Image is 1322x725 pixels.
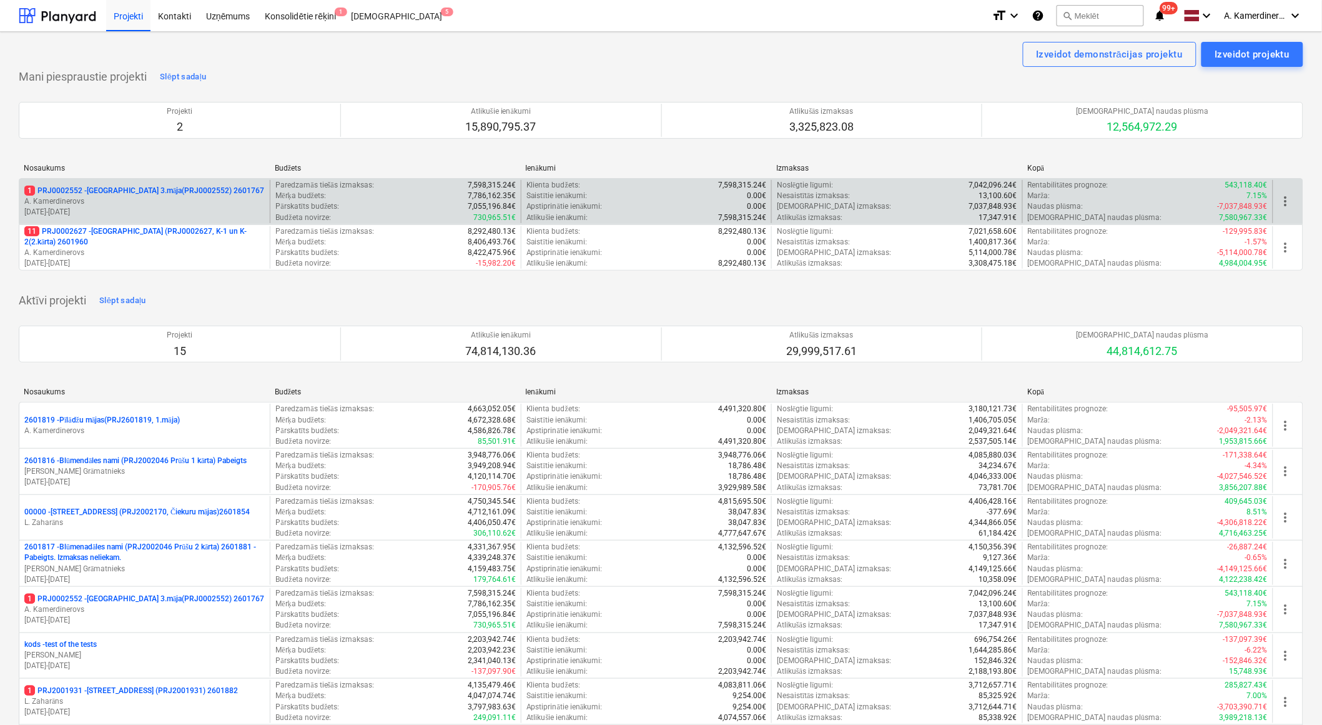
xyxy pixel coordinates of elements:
[777,482,842,493] p: Atlikušās izmaksas :
[468,552,516,563] p: 4,339,248.37€
[157,67,210,87] button: Slēpt sadaļu
[526,528,588,539] p: Atlikušie ienākumi :
[979,574,1017,585] p: 10,358.09€
[777,471,891,482] p: [DEMOGRAPHIC_DATA] izmaksas :
[969,180,1017,191] p: 7,042,096.24€
[526,450,580,461] p: Klienta budžets :
[1278,418,1293,433] span: more_vert
[777,450,834,461] p: Noslēgtie līgumi :
[979,461,1017,471] p: 34,234.67€
[275,415,326,426] p: Mērķa budžets :
[777,507,851,517] p: Nesaistītās izmaksas :
[24,164,265,172] div: Nosaukums
[24,196,265,207] p: A. Kamerdinerovs
[789,119,854,134] p: 3,325,823.08
[468,517,516,528] p: 4,406,050.47€
[526,247,603,258] p: Apstiprinātie ienākumi :
[468,588,516,599] p: 7,598,315.24€
[468,450,516,461] p: 3,948,776.06€
[1062,11,1072,21] span: search
[24,226,39,236] span: 11
[1260,665,1322,725] iframe: Chat Widget
[167,330,192,341] p: Projekti
[1245,461,1268,471] p: -4.34%
[275,542,373,552] p: Paredzamās tiešās izmaksas :
[718,226,766,237] p: 8,292,480.13€
[777,226,834,237] p: Noslēgtie līgumi :
[24,639,97,650] p: kods - test of the tests
[468,471,516,482] p: 4,120,114.70€
[1077,344,1209,359] p: 44,814,612.75
[468,191,516,201] p: 7,786,162.35€
[468,542,516,552] p: 4,331,367.95€
[275,191,326,201] p: Mērķa budžets :
[979,191,1017,201] p: 13,100.60€
[24,686,265,717] div: 1PRJ2001931 -[STREET_ADDRESS] (PRJ2001931) 2601882L. Zaharāns[DATE]-[DATE]
[24,594,264,604] p: PRJ0002552 - [GEOGRAPHIC_DATA] 3.māja(PRJ0002552) 2601767
[777,201,891,212] p: [DEMOGRAPHIC_DATA] izmaksas :
[777,247,891,258] p: [DEMOGRAPHIC_DATA] izmaksas :
[24,686,35,696] span: 1
[1218,471,1268,482] p: -4,027,546.52€
[24,696,265,707] p: L. Zaharāns
[1027,164,1268,173] div: Kopā
[275,247,339,258] p: Pārskatīts budžets :
[1225,180,1268,191] p: 543,118.40€
[1028,180,1108,191] p: Rentabilitātes prognoze :
[471,482,516,493] p: -170,905.76€
[24,604,265,615] p: A. Kamerdinerovs
[473,528,516,539] p: 306,110.62€
[24,574,265,585] p: [DATE] - [DATE]
[24,650,265,661] p: [PERSON_NAME]
[24,517,265,528] p: L. Zaharāns
[747,191,766,201] p: 0.00€
[1028,482,1162,493] p: [DEMOGRAPHIC_DATA] naudas plūsma :
[526,201,603,212] p: Apstiprinātie ienākumi :
[1028,426,1083,436] p: Naudas plūsma :
[473,212,516,223] p: 730,965.51€
[1247,507,1268,517] p: 8.51%
[1220,436,1268,447] p: 1,953,815.66€
[718,258,766,269] p: 8,292,480.13€
[777,436,842,447] p: Atlikušās izmaksas :
[526,226,580,237] p: Klienta budžets :
[1200,8,1215,23] i: keyboard_arrow_down
[777,237,851,247] p: Nesaistītās izmaksas :
[24,456,247,466] p: 2601816 - Blūmendāles nami (PRJ2002046 Prūšu 1 kārta) Pabeigts
[969,564,1017,574] p: 4,149,125.66€
[526,507,588,517] p: Saistītie ienākumi :
[1225,11,1287,21] span: A. Kamerdinerovs
[275,471,339,482] p: Pārskatīts budžets :
[969,450,1017,461] p: 4,085,880.03€
[275,426,339,436] p: Pārskatīts budžets :
[1223,450,1268,461] p: -171,338.64€
[1288,8,1303,23] i: keyboard_arrow_down
[24,594,265,626] div: 1PRJ0002552 -[GEOGRAPHIC_DATA] 3.māja(PRJ0002552) 2601767A. Kamerdinerovs[DATE]-[DATE]
[275,226,373,237] p: Paredzamās tiešās izmaksas :
[1218,426,1268,436] p: -2,049,321.64€
[468,496,516,507] p: 4,750,345.54€
[1077,330,1209,341] p: [DEMOGRAPHIC_DATA] naudas plūsma
[747,247,766,258] p: 0.00€
[718,528,766,539] p: 4,777,647.67€
[1037,46,1183,62] div: Izveidot demonstrācijas projektu
[1028,191,1050,201] p: Marža :
[526,517,603,528] p: Apstiprinātie ienākumi :
[468,247,516,258] p: 8,422,475.96€
[969,426,1017,436] p: 2,049,321.64€
[275,258,330,269] p: Budžeta novirze :
[979,528,1017,539] p: 61,184.42€
[526,564,603,574] p: Apstiprinātie ienākumi :
[1201,42,1303,67] button: Izveidot projektu
[1218,247,1268,258] p: -5,114,000.78€
[526,191,588,201] p: Saistītie ienākumi :
[275,482,330,493] p: Budžeta novirze :
[24,639,265,671] div: kods -test of the tests[PERSON_NAME][DATE]-[DATE]
[777,180,834,191] p: Noslēgtie līgumi :
[789,106,854,117] p: Atlikušās izmaksas
[468,237,516,247] p: 8,406,493.76€
[1057,5,1144,26] button: Meklēt
[275,450,373,461] p: Paredzamās tiešās izmaksas :
[777,496,834,507] p: Noslēgtie līgumi :
[468,507,516,517] p: 4,712,161.09€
